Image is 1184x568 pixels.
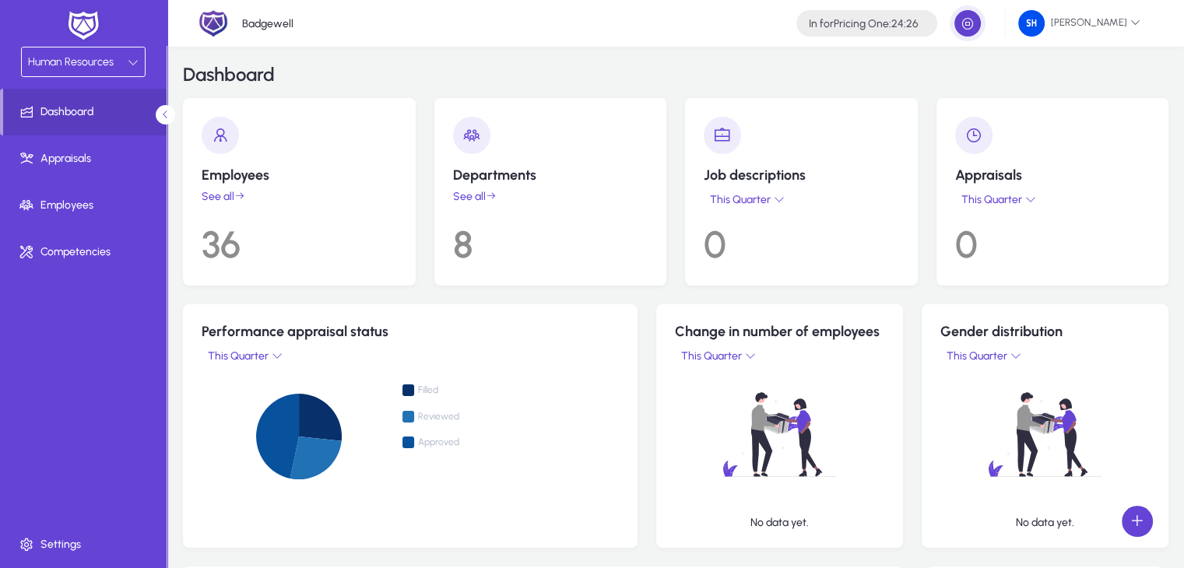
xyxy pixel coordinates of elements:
span: This Quarter [205,349,272,363]
h4: Pricing One [809,17,919,30]
button: This Quarter [955,190,1039,209]
a: Settings [3,521,170,568]
button: This Quarter [704,190,788,209]
p: No data yet. [1016,516,1074,529]
p: No data yet. [750,516,809,529]
img: no-data.svg [675,366,884,503]
span: [PERSON_NAME] [1018,10,1140,37]
p: 0 [955,209,1151,267]
a: Competencies [3,229,170,275]
button: [PERSON_NAME] [1006,9,1153,37]
span: This Quarter [943,349,1010,363]
span: Competencies [3,244,170,260]
a: Appraisals [3,135,170,182]
button: This Quarter [940,346,1024,366]
img: white-logo.png [64,9,103,42]
p: Employees [202,167,397,184]
p: 0 [704,209,899,267]
span: In for [809,17,834,30]
h5: Gender distribution [940,323,1150,340]
h3: Dashboard [183,65,275,84]
span: Filled [418,384,487,396]
img: 132.png [1018,10,1045,37]
span: Dashboard [3,104,167,120]
span: Approved [418,437,487,448]
span: Settings [3,537,170,552]
a: Employees [3,182,170,229]
p: 36 [202,209,397,267]
span: This Quarter [707,193,774,206]
h5: Change in number of employees [675,323,884,340]
p: Departments [453,167,648,184]
img: 2.png [199,9,228,38]
span: This Quarter [958,193,1025,206]
span: Approved [402,437,487,451]
span: : [889,17,891,30]
span: Filled [402,385,487,399]
button: This Quarter [675,346,759,366]
p: Appraisals [955,167,1151,184]
span: Reviewed [402,412,487,426]
a: See all [202,190,397,203]
a: See all [453,190,648,203]
button: This Quarter [202,346,286,366]
span: Reviewed [418,411,487,422]
span: This Quarter [678,349,745,363]
span: Employees [3,198,170,213]
span: Appraisals [3,151,170,167]
p: Badgewell [242,17,293,30]
h5: Performance appraisal status [202,323,619,340]
img: no-data.svg [940,366,1150,503]
span: 24:26 [891,17,919,30]
p: 8 [453,209,648,267]
span: Human Resources [28,55,114,68]
p: Job descriptions [704,167,899,184]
